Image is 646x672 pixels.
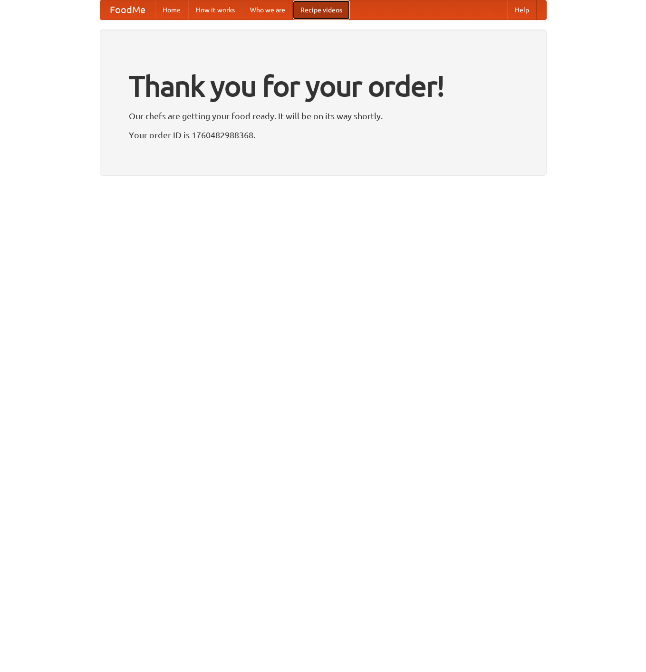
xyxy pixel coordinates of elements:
[129,109,518,123] p: Our chefs are getting your food ready. It will be on its way shortly.
[129,128,518,142] p: Your order ID is 1760482988368.
[129,63,518,109] h1: Thank you for your order!
[242,0,293,19] a: Who we are
[188,0,242,19] a: How it works
[293,0,350,19] a: Recipe videos
[155,0,188,19] a: Home
[507,0,537,19] a: Help
[100,0,155,19] a: FoodMe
